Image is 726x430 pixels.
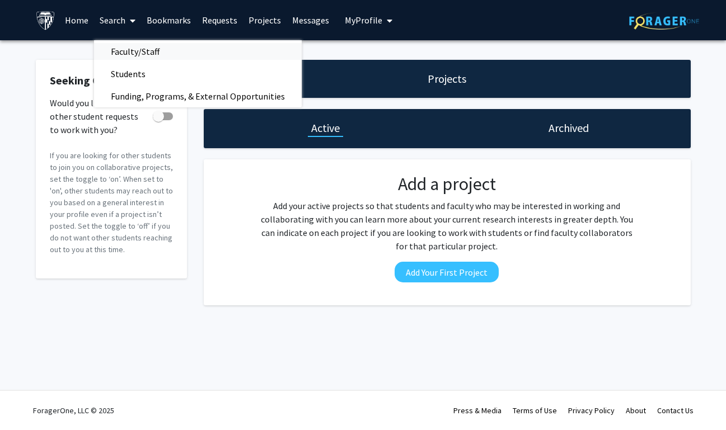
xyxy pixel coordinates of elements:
[311,120,340,136] h1: Active
[36,11,55,30] img: Johns Hopkins University Logo
[50,150,173,256] p: If you are looking for other students to join you on collaborative projects, set the toggle to ‘o...
[94,65,302,82] a: Students
[50,74,173,87] h2: Seeking Collaborators?
[549,120,589,136] h1: Archived
[657,405,694,415] a: Contact Us
[141,1,196,40] a: Bookmarks
[257,199,636,253] p: Add your active projects so that students and faculty who may be interested in working and collab...
[8,380,48,422] iframe: Chat
[345,15,382,26] span: My Profile
[94,88,302,105] a: Funding, Programs, & External Opportunities
[94,63,162,85] span: Students
[428,71,466,87] h1: Projects
[513,405,557,415] a: Terms of Use
[626,405,646,415] a: About
[196,1,243,40] a: Requests
[257,173,636,195] h2: Add a project
[568,405,615,415] a: Privacy Policy
[33,391,114,430] div: ForagerOne, LLC © 2025
[94,1,141,40] a: Search
[94,43,302,60] a: Faculty/Staff
[243,1,287,40] a: Projects
[287,1,335,40] a: Messages
[453,405,502,415] a: Press & Media
[395,262,499,282] button: Add Your First Project
[50,96,148,136] span: Would you like to receive other student requests to work with you?
[59,1,94,40] a: Home
[94,85,302,107] span: Funding, Programs, & External Opportunities
[629,12,699,30] img: ForagerOne Logo
[94,40,176,63] span: Faculty/Staff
